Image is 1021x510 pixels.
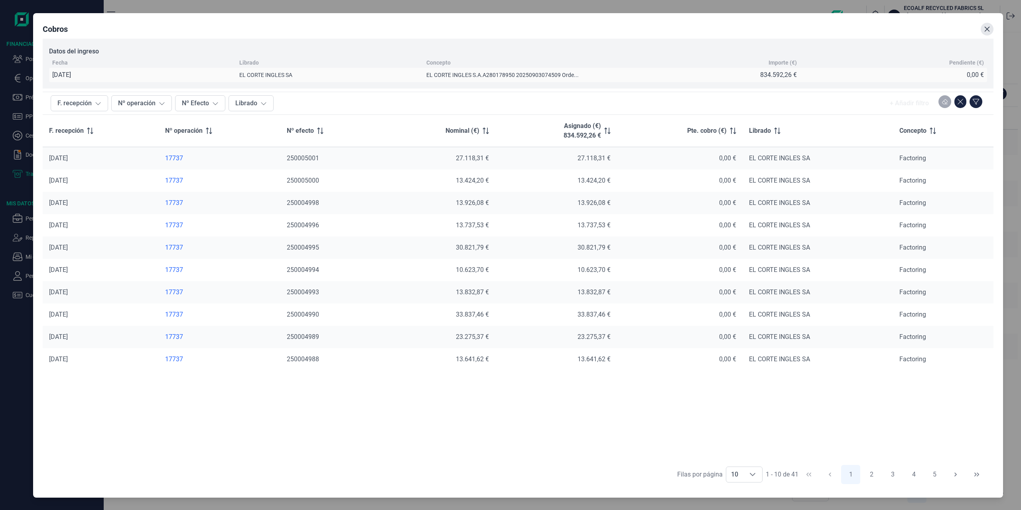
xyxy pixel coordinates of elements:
[387,221,489,229] div: 13.737,53 €
[287,266,319,274] span: 250004994
[165,177,274,185] a: 17737
[749,177,886,185] div: EL CORTE INGLES SA
[766,471,798,478] span: 1 - 10 de 41
[165,244,274,252] a: 17737
[49,126,84,136] span: F. recepción
[502,199,611,207] div: 13.926,08 €
[502,311,611,319] div: 33.837,46 €
[49,221,152,229] div: [DATE]
[165,288,274,296] a: 17737
[623,244,736,252] div: 0,00 €
[749,311,886,319] div: EL CORTE INGLES SA
[287,333,319,341] span: 250004989
[967,465,986,484] button: Last Page
[287,154,319,162] span: 250005001
[687,126,727,136] span: Pte. cobro (€)
[387,199,489,207] div: 13.926,08 €
[165,199,274,207] a: 17737
[287,355,319,363] span: 250004988
[502,244,611,252] div: 30.821,79 €
[287,126,314,136] span: Nº efecto
[52,71,71,79] div: [DATE]
[387,311,489,319] div: 33.837,46 €
[49,333,152,341] div: [DATE]
[239,59,259,66] div: Librado
[175,95,225,111] button: Nº Efecto
[49,45,987,58] div: Datos del ingreso
[623,221,736,229] div: 0,00 €
[387,266,489,274] div: 10.623,70 €
[426,59,451,66] div: Concepto
[229,95,274,111] button: Librado
[564,121,601,131] p: Asignado (€)
[623,311,736,319] div: 0,00 €
[749,333,886,341] div: EL CORTE INGLES SA
[445,126,479,136] span: Nominal (€)
[165,154,274,162] a: 17737
[49,154,152,162] div: [DATE]
[49,266,152,274] div: [DATE]
[564,131,601,140] p: 834.592,26 €
[946,465,965,484] button: Next Page
[760,71,797,79] div: 834.592,26 €
[287,288,319,296] span: 250004993
[502,355,611,363] div: 13.641,62 €
[502,333,611,341] div: 23.275,37 €
[623,355,736,363] div: 0,00 €
[387,288,489,296] div: 13.832,87 €
[52,59,68,66] div: Fecha
[49,199,152,207] div: [DATE]
[387,244,489,252] div: 30.821,79 €
[43,24,68,35] div: Cobros
[981,23,993,35] button: Close
[49,311,152,319] div: [DATE]
[899,244,926,251] span: Factoring
[899,221,926,229] span: Factoring
[623,333,736,341] div: 0,00 €
[899,355,926,363] span: Factoring
[899,199,926,207] span: Factoring
[899,266,926,274] span: Factoring
[904,465,923,484] button: Page 4
[287,311,319,318] span: 250004990
[726,467,743,482] span: 10
[899,126,926,136] span: Concepto
[749,355,886,363] div: EL CORTE INGLES SA
[287,177,319,184] span: 250005000
[165,355,274,363] a: 17737
[899,288,926,296] span: Factoring
[799,465,818,484] button: First Page
[287,244,319,251] span: 250004995
[111,95,172,111] button: Nº operación
[165,221,274,229] div: 17737
[387,154,489,162] div: 27.118,31 €
[967,71,984,79] div: 0,00 €
[749,126,771,136] span: Librado
[165,126,203,136] span: Nº operación
[899,177,926,184] span: Factoring
[502,266,611,274] div: 10.623,70 €
[749,221,886,229] div: EL CORTE INGLES SA
[502,177,611,185] div: 13.424,20 €
[743,467,762,482] div: Choose
[899,311,926,318] span: Factoring
[749,154,886,162] div: EL CORTE INGLES SA
[623,266,736,274] div: 0,00 €
[165,333,274,341] a: 17737
[49,177,152,185] div: [DATE]
[426,72,579,78] span: EL CORTE INGLES S.A.A280178950 20250903074509 Orde...
[49,355,152,363] div: [DATE]
[165,266,274,274] a: 17737
[623,154,736,162] div: 0,00 €
[883,465,902,484] button: Page 3
[165,311,274,319] a: 17737
[862,465,881,484] button: Page 2
[820,465,840,484] button: Previous Page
